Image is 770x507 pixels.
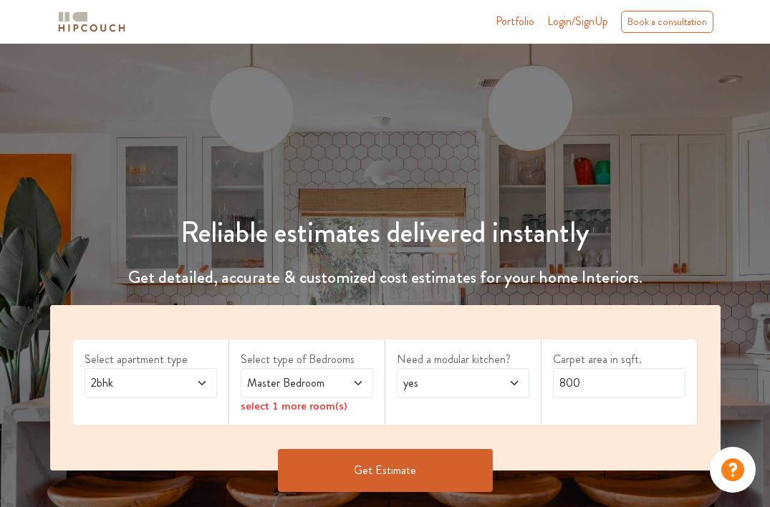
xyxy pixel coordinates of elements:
label: Carpet area in sqft. [553,351,685,368]
div: Book a consultation [621,11,713,33]
span: yes [400,375,490,392]
img: logo-horizontal.svg [56,9,127,34]
h4: Get detailed, accurate & customized cost estimates for your home Interiors. [9,267,761,288]
h1: Reliable estimates delivered instantly [9,216,761,250]
span: Login/SignUp [547,13,608,29]
label: Need a modular kitchen? [397,351,529,368]
span: logo-horizontal.svg [56,6,127,38]
label: Select apartment type [85,351,217,368]
span: Master Bedroom [244,375,334,392]
span: 2bhk [88,375,178,392]
label: Select type of Bedrooms [241,351,373,368]
input: Enter area sqft [553,368,685,398]
div: select 1 more room(s) [241,398,373,413]
button: Get Estimate [278,449,493,492]
a: Portfolio [496,13,534,30]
